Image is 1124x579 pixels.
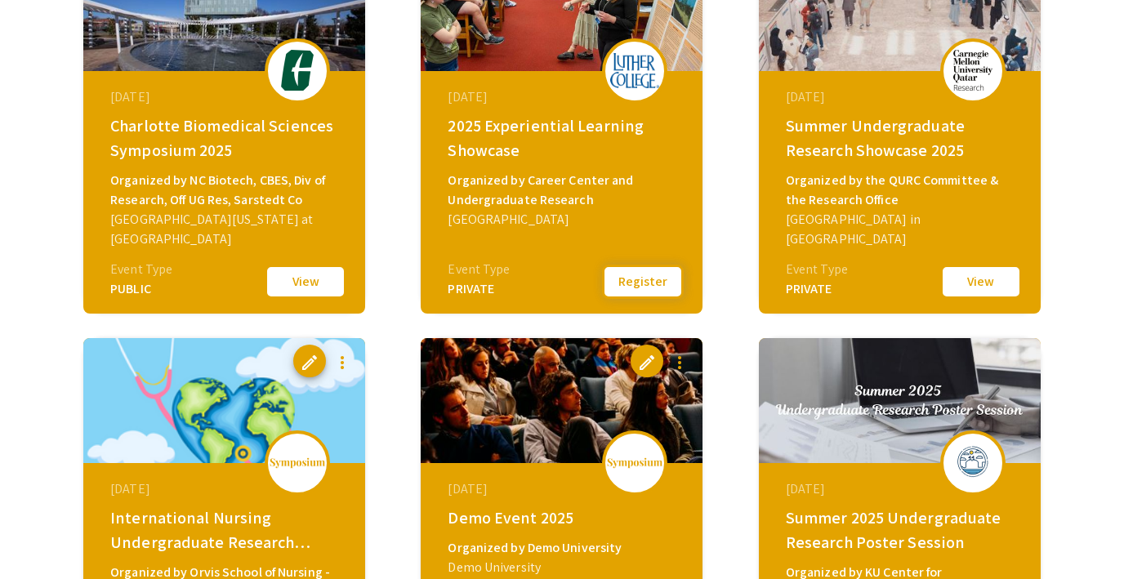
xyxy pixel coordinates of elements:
div: Event Type [448,260,510,279]
img: summer-undergraduate-research-showcase-2025_eventLogo_367938_.png [948,50,997,91]
div: Event Type [110,260,172,279]
button: Register [602,265,684,299]
div: Organized by Demo University [448,538,680,558]
button: View [940,265,1022,299]
img: global-connections-in-nursing-philippines-neva_eventCoverPhoto_3453dd__thumb.png [83,338,365,463]
div: Summer 2025 Undergraduate Research Poster Session [786,506,1018,555]
button: edit [631,345,663,377]
img: demo-event-2025_eventCoverPhoto_e268cd__thumb.jpg [421,338,702,463]
div: [GEOGRAPHIC_DATA] in [GEOGRAPHIC_DATA] [786,210,1018,249]
div: International Nursing Undergraduate Research Symposium (INURS) [110,506,342,555]
img: summer-2025-undergraduate-research-poster-session_eventCoverPhoto_77f9a4__thumb.jpg [759,338,1041,463]
div: [DATE] [786,87,1018,107]
div: Organized by the QURC Committee & the Research Office [786,171,1018,210]
div: [GEOGRAPHIC_DATA] [448,210,680,229]
button: edit [293,345,326,377]
mat-icon: more_vert [332,353,352,372]
img: 2025-experiential-learning-showcase_eventLogo_377aea_.png [610,53,659,88]
div: PRIVATE [448,279,510,299]
div: 2025 Experiential Learning Showcase [448,114,680,163]
div: Summer Undergraduate Research Showcase 2025 [786,114,1018,163]
span: edit [637,353,657,372]
div: Charlotte Biomedical Sciences Symposium 2025 [110,114,342,163]
div: Demo Event 2025 [448,506,680,530]
div: [DATE] [786,479,1018,499]
div: PUBLIC [110,279,172,299]
img: summer-2025-undergraduate-research-poster-session_eventLogo_a048e7_.png [948,442,997,483]
div: [GEOGRAPHIC_DATA][US_STATE] at [GEOGRAPHIC_DATA] [110,210,342,249]
img: biomedical-sciences2025_eventLogo_e7ea32_.png [273,50,322,91]
div: Organized by NC Biotech, CBES, Div of Research, Off UG Res, Sarstedt Co [110,171,342,210]
mat-icon: more_vert [670,353,689,372]
div: Event Type [786,260,848,279]
img: logo_v2.png [269,457,326,469]
iframe: Chat [12,506,69,567]
button: View [265,265,346,299]
span: edit [300,353,319,372]
div: [DATE] [110,479,342,499]
img: logo_v2.png [606,457,663,469]
div: [DATE] [110,87,342,107]
div: [DATE] [448,87,680,107]
div: [DATE] [448,479,680,499]
div: Demo University [448,558,680,577]
div: Organized by Career Center and Undergraduate Research [448,171,680,210]
div: PRIVATE [786,279,848,299]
